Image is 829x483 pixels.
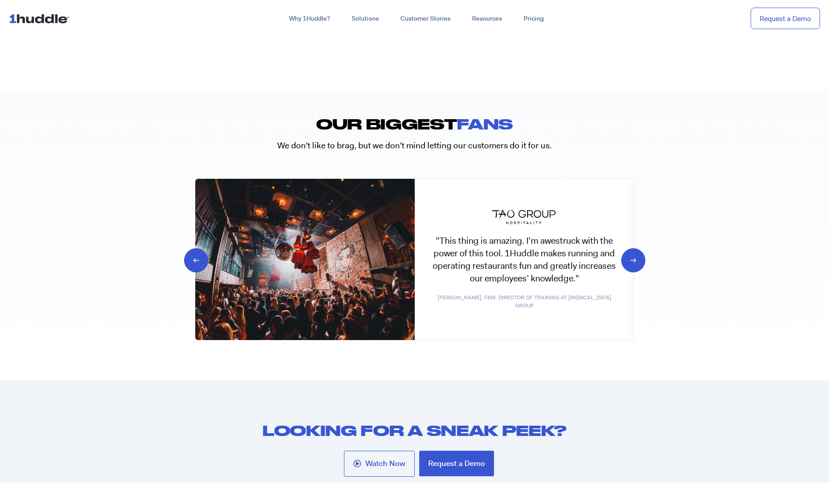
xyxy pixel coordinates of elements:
[390,11,461,27] a: Customer Stories
[341,11,390,27] a: Solutions
[419,451,494,476] a: Request a Demo
[195,179,415,340] img: Tony Daddabbo, Fmr. Director of Training at Tao Group
[195,140,634,152] p: We don't like to brag, but we don't mind letting our customers do it for us.
[433,293,616,310] span: [PERSON_NAME], Fmr. Director of Training at [MEDICAL_DATA] Group
[490,209,558,225] img: TAO-Group.png
[344,451,415,477] a: Watch Now
[9,10,73,27] img: ...
[428,460,485,467] span: Request a Demo
[195,117,634,131] h2: Our biggest
[513,11,554,27] a: Pricing
[751,8,820,30] a: Request a Demo
[457,115,513,132] span: fans
[433,209,616,285] div: "This thing is amazing. I’m awestruck with the power of this tool. 1Huddle makes running and oper...
[461,11,513,27] a: Resources
[278,11,341,27] a: Why 1Huddle?
[365,460,405,468] span: Watch Now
